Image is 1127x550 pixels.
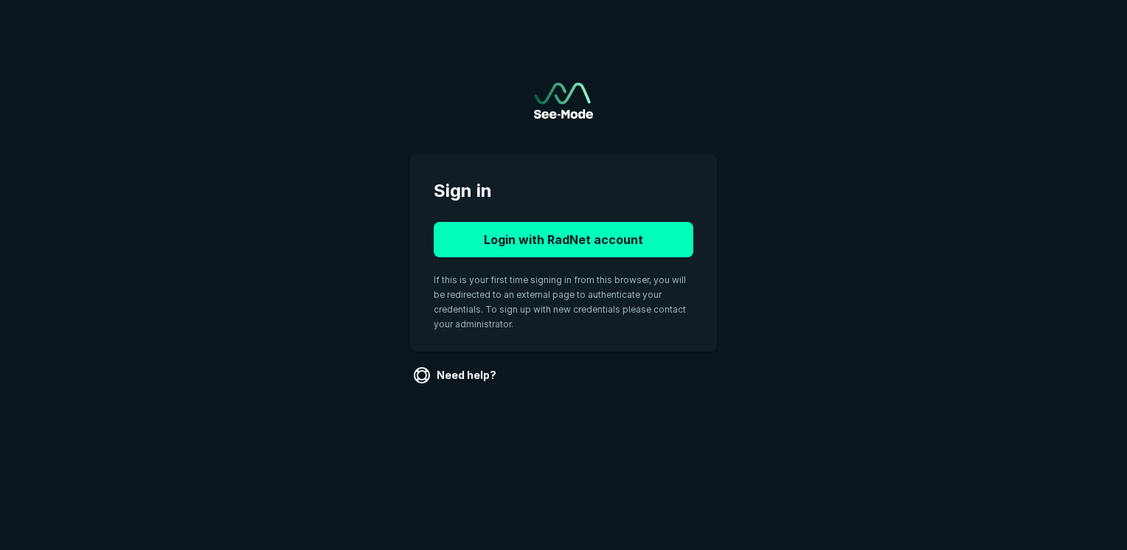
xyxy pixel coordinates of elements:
[434,274,686,330] span: If this is your first time signing in from this browser, you will be redirected to an external pa...
[434,222,693,257] button: Login with RadNet account
[434,178,693,204] span: Sign in
[534,83,593,119] a: Go to sign in
[410,363,502,387] a: Need help?
[534,83,593,119] img: See-Mode Logo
